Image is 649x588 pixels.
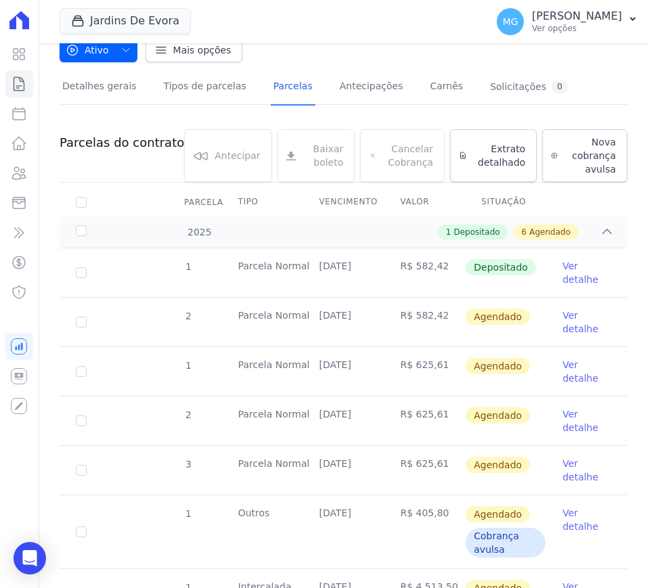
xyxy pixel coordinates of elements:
[384,248,465,297] td: R$ 582,42
[450,129,537,182] a: Extrato detalhado
[222,298,303,346] td: Parcela Normal
[466,457,530,473] span: Agendado
[466,259,536,275] span: Depositado
[303,446,384,495] td: [DATE]
[222,495,303,568] td: Outros
[384,495,465,568] td: R$ 405,80
[466,358,530,374] span: Agendado
[466,506,530,522] span: Agendado
[184,311,192,321] span: 2
[303,397,384,445] td: [DATE]
[303,248,384,297] td: [DATE]
[529,226,570,238] span: Agendado
[76,366,87,377] input: default
[427,70,466,106] a: Carnês
[184,261,192,272] span: 1
[222,347,303,396] td: Parcela Normal
[76,267,87,278] input: Só é possível selecionar pagamentos em aberto
[303,188,384,217] th: Vencimento
[384,188,465,217] th: Valor
[384,397,465,445] td: R$ 625,61
[337,70,406,106] a: Antecipações
[76,415,87,426] input: default
[532,9,622,23] p: [PERSON_NAME]
[60,8,191,34] button: Jardins De Evora
[66,38,109,62] span: Ativo
[487,70,570,106] a: Solicitações0
[184,409,192,420] span: 2
[446,226,451,238] span: 1
[503,17,518,26] span: MG
[472,142,525,169] span: Extrato detalhado
[563,135,616,176] span: Nova cobrança avulsa
[173,43,231,57] span: Mais opções
[562,358,611,385] a: Ver detalhe
[271,70,315,106] a: Parcelas
[184,508,192,519] span: 1
[303,298,384,346] td: [DATE]
[466,407,530,424] span: Agendado
[562,407,611,434] a: Ver detalhe
[453,226,499,238] span: Depositado
[532,23,622,34] p: Ver opções
[466,309,530,325] span: Agendado
[562,457,611,484] a: Ver detalhe
[60,38,137,62] button: Ativo
[552,81,568,93] div: 0
[146,38,243,62] a: Mais opções
[562,259,611,286] a: Ver detalhe
[76,465,87,476] input: default
[60,70,139,106] a: Detalhes gerais
[184,360,192,371] span: 1
[384,446,465,495] td: R$ 625,61
[14,542,46,574] div: Open Intercom Messenger
[562,506,611,533] a: Ver detalhe
[522,226,527,238] span: 6
[168,189,240,216] div: Parcela
[76,526,87,537] input: default
[490,81,568,93] div: Solicitações
[222,188,303,217] th: Tipo
[465,188,546,217] th: Situação
[184,459,192,470] span: 3
[222,248,303,297] td: Parcela Normal
[303,495,384,568] td: [DATE]
[222,446,303,495] td: Parcela Normal
[486,3,649,41] button: MG [PERSON_NAME] Ver opções
[466,528,545,558] span: Cobrança avulsa
[76,317,87,327] input: default
[303,347,384,396] td: [DATE]
[60,135,184,151] h3: Parcelas do contrato
[161,70,249,106] a: Tipos de parcelas
[562,309,611,336] a: Ver detalhe
[542,129,627,182] a: Nova cobrança avulsa
[384,298,465,346] td: R$ 582,42
[222,397,303,445] td: Parcela Normal
[384,347,465,396] td: R$ 625,61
